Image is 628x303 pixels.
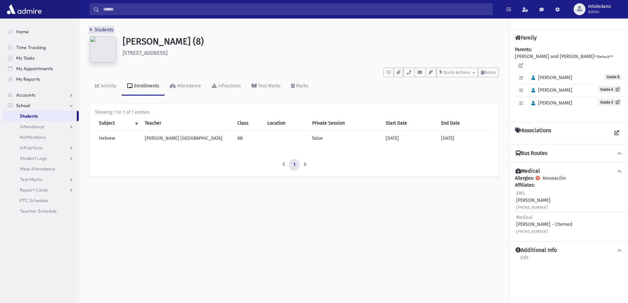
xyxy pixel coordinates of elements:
a: Teacher Schedule [3,206,79,216]
a: Grade 6 [598,86,621,93]
button: Notes [478,68,499,77]
a: Grade 3 [598,99,621,106]
span: My Tasks [16,55,35,61]
a: Time Tracking [3,42,79,53]
img: 978944e9-4f65-4dcb-a4e6-d0dedb834f62 [90,36,116,62]
a: Infractions [3,142,79,153]
img: AdmirePro [5,3,43,16]
div: Test Marks [257,83,281,89]
span: [PERSON_NAME] [528,87,572,93]
a: Attendance [164,77,206,96]
span: Student Logs [20,155,47,161]
h4: Associations [515,127,551,139]
span: Notifications [20,134,46,140]
div: Activity [100,83,116,89]
span: Admin [588,9,611,15]
span: [PERSON_NAME] [528,75,572,80]
a: Test Marks [3,174,79,185]
b: Affiliates: [515,182,535,188]
a: Students [3,111,77,121]
a: View all Associations [611,127,623,139]
button: Quick Actions [436,68,478,77]
b: Allergies: [515,175,534,181]
th: Class [233,116,263,131]
a: Notifications [3,132,79,142]
div: [PERSON_NAME] [516,190,551,211]
td: [DATE] [382,131,437,146]
span: Attendance [20,124,44,130]
th: Teacher [141,116,233,131]
a: Infractions [206,77,246,96]
span: Infractions [20,145,43,151]
td: 8B [233,131,263,146]
div: [PERSON_NAME] and [PERSON_NAME] [515,46,623,116]
a: PTC Schedule [3,195,79,206]
th: Location [263,116,308,131]
td: [PERSON_NAME] [GEOGRAPHIC_DATA] [141,131,233,146]
input: Search [99,3,493,15]
h1: [PERSON_NAME] (8) [123,36,499,47]
small: [PHONE_NUMBER] [516,205,548,210]
span: Notes [484,70,496,75]
button: Medical [515,168,623,175]
span: Medical [516,215,533,220]
a: School [3,100,79,111]
small: [PHONE_NUMBER] [516,229,548,234]
a: Report Cards [3,185,79,195]
div: Showing 1 to 1 of 1 entries [95,109,493,116]
span: EMS [516,191,525,196]
span: [PERSON_NAME] [528,100,572,106]
a: Home [3,26,79,37]
td: false [308,131,382,146]
a: Student Logs [3,153,79,164]
div: Attendance [176,83,201,89]
span: Test Marks [20,176,42,182]
span: Teacher Schedule [20,208,57,214]
th: End Date [437,116,493,131]
h6: [STREET_ADDRESS] [123,50,499,56]
a: My Tasks [3,53,79,63]
span: Accounts [16,92,35,98]
a: My Appointments [3,63,79,74]
a: Meal Attendance [3,164,79,174]
button: Additional Info [515,247,623,254]
span: My Appointments [16,66,53,72]
b: Parents: [515,47,532,52]
a: Marks [286,77,314,96]
div: Amoxacilin [515,175,623,236]
a: Edit [520,254,529,266]
a: Enrollments [122,77,164,96]
h4: Bus Routes [516,150,547,157]
h4: Additional Info [516,247,557,254]
th: Private Session [308,116,382,131]
a: Attendance [3,121,79,132]
h4: Family [515,35,537,41]
a: Activity [90,77,122,96]
div: Infractions [217,83,241,89]
a: Accounts [3,90,79,100]
span: Grade 8 [605,74,621,80]
span: Report Cards [20,187,48,193]
span: My Reports [16,76,40,82]
a: Students [90,27,113,33]
span: Time Tracking [16,45,46,50]
span: Students [20,113,38,119]
th: Start Date [382,116,437,131]
th: Subject [95,116,141,131]
a: 1 [289,159,300,171]
a: My Reports [3,74,79,84]
span: Home [16,29,29,35]
button: Bus Routes [515,150,623,157]
a: Test Marks [246,77,286,96]
span: mtoledano [588,4,611,9]
span: School [16,103,30,108]
div: Enrollments [133,83,159,89]
nav: breadcrumb [90,26,113,36]
div: Marks [295,83,309,89]
span: Meal Attendance [20,166,55,172]
td: [DATE] [437,131,493,146]
div: [PERSON_NAME] - Chemed [516,214,572,235]
span: PTC Schedule [20,197,48,203]
h4: Medical [516,168,540,175]
td: Hebrew [95,131,141,146]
